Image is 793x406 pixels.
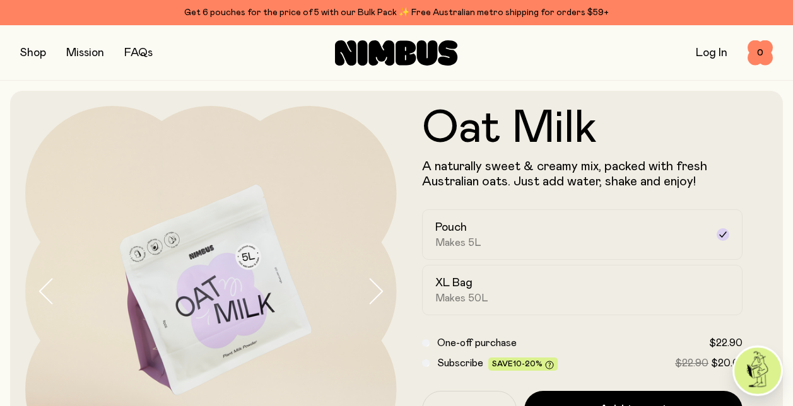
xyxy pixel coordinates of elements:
[124,47,153,59] a: FAQs
[422,106,743,151] h1: Oat Milk
[675,358,708,368] span: $22.90
[437,338,517,348] span: One-off purchase
[20,5,773,20] div: Get 6 pouches for the price of 5 with our Bulk Pack ✨ Free Australian metro shipping for orders $59+
[513,360,543,368] span: 10-20%
[422,159,743,189] p: A naturally sweet & creamy mix, packed with fresh Australian oats. Just add water, shake and enjoy!
[435,220,467,235] h2: Pouch
[748,40,773,66] button: 0
[435,275,473,291] h2: XL Bag
[696,47,727,59] a: Log In
[734,347,781,394] img: agent
[711,358,743,368] span: $20.61
[435,292,488,304] span: Makes 50L
[435,236,481,249] span: Makes 5L
[492,360,554,369] span: Save
[709,338,743,348] span: $22.90
[66,47,104,59] a: Mission
[437,358,483,368] span: Subscribe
